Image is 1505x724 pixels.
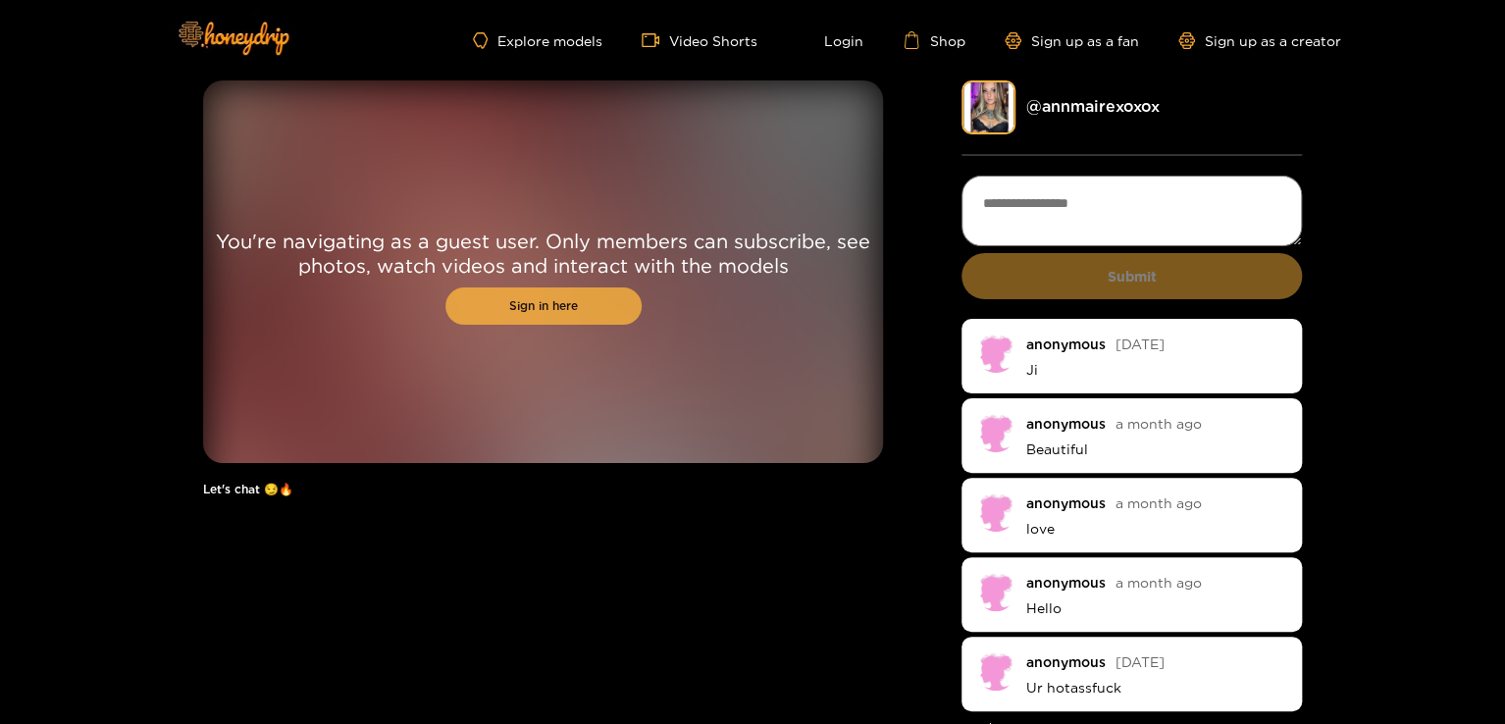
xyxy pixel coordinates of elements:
p: Ur hotassfuck [1025,679,1287,697]
p: You're navigating as a guest user. Only members can subscribe, see photos, watch videos and inter... [203,229,883,278]
h1: Let's chat 😏🔥 [203,483,883,496]
span: a month ago [1115,495,1201,510]
p: Beautiful [1025,440,1287,458]
button: Submit [961,253,1302,299]
p: love [1025,520,1287,538]
a: Video Shorts [642,31,757,49]
p: Ji [1025,361,1287,379]
a: Shop [903,31,965,49]
img: no-avatar.png [976,413,1015,452]
span: video-camera [642,31,669,49]
img: no-avatar.png [976,492,1015,532]
a: @ annmairexoxox [1025,97,1159,115]
img: no-avatar.png [976,334,1015,373]
img: no-avatar.png [976,651,1015,691]
p: Hello [1025,599,1287,617]
a: Sign in here [445,287,642,325]
img: annmairexoxox [961,80,1015,134]
span: a month ago [1115,416,1201,431]
a: Sign up as a creator [1178,32,1341,49]
div: anonymous [1025,495,1105,510]
span: [DATE] [1115,336,1164,351]
a: Explore models [473,32,602,49]
img: no-avatar.png [976,572,1015,611]
span: a month ago [1115,575,1201,590]
div: anonymous [1025,336,1105,351]
span: [DATE] [1115,654,1164,669]
a: Login [797,31,863,49]
a: Sign up as a fan [1005,32,1139,49]
div: anonymous [1025,416,1105,431]
div: anonymous [1025,575,1105,590]
div: anonymous [1025,654,1105,669]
